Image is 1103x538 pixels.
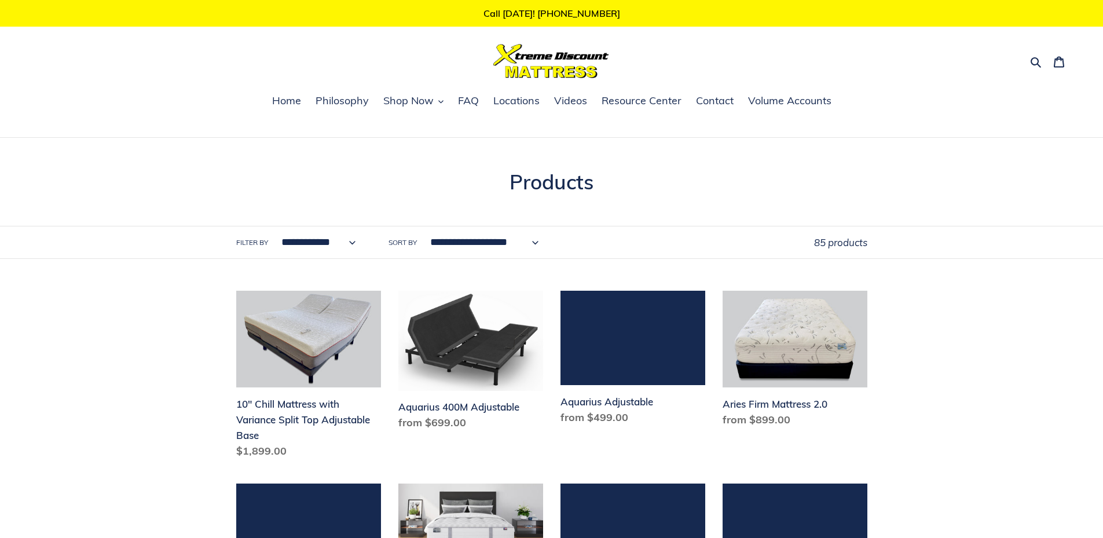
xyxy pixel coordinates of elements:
[452,93,485,110] a: FAQ
[596,93,687,110] a: Resource Center
[378,93,449,110] button: Shop Now
[554,94,587,108] span: Videos
[266,93,307,110] a: Home
[510,169,593,195] span: Products
[488,93,545,110] a: Locations
[383,94,434,108] span: Shop Now
[814,236,867,248] span: 85 products
[493,44,609,78] img: Xtreme Discount Mattress
[458,94,479,108] span: FAQ
[389,237,417,248] label: Sort by
[560,291,705,429] a: Aquarius Adjustable
[748,94,831,108] span: Volume Accounts
[236,291,381,463] a: 10" Chill Mattress with Variance Split Top Adjustable Base
[690,93,739,110] a: Contact
[723,291,867,432] a: Aries Firm Mattress 2.0
[602,94,681,108] span: Resource Center
[493,94,540,108] span: Locations
[272,94,301,108] span: Home
[316,94,369,108] span: Philosophy
[548,93,593,110] a: Videos
[696,94,734,108] span: Contact
[310,93,375,110] a: Philosophy
[236,237,268,248] label: Filter by
[742,93,837,110] a: Volume Accounts
[398,291,543,435] a: Aquarius 400M Adjustable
